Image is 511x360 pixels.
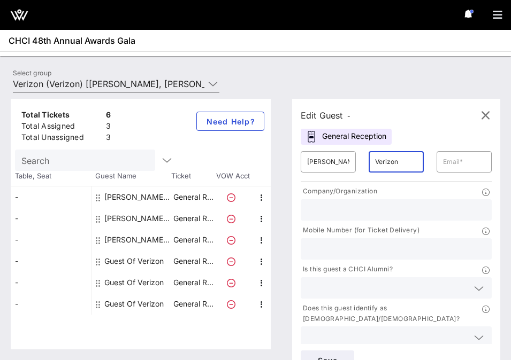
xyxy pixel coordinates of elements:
input: First Name* [307,153,349,170]
div: Guest Of Verizon [104,251,164,272]
p: Mobile Number (for Ticket Delivery) [301,225,420,236]
span: - [347,112,350,120]
div: - [11,229,91,251]
div: Total Unassigned [21,132,102,145]
p: General R… [172,229,215,251]
p: General R… [172,251,215,272]
button: Need Help? [196,112,264,131]
div: Total Tickets [21,109,102,123]
input: Email* [443,153,485,170]
div: Bianca C. Lucero NALEO [104,186,172,208]
div: - [11,272,91,293]
p: Does this guest identify as [DEMOGRAPHIC_DATA]/[DEMOGRAPHIC_DATA]? [301,303,482,324]
span: Need Help? [205,117,255,126]
div: 3 [106,132,111,145]
span: CHCI 48th Annual Awards Gala [9,34,135,47]
div: 6 [106,109,111,123]
div: - [11,293,91,315]
p: General R… [172,272,215,293]
div: General Reception [301,129,392,145]
p: Company/Organization [301,186,377,197]
label: Select group [13,69,51,77]
p: Is this guest a CHCI Alumni? [301,264,393,275]
p: General R… [172,186,215,208]
p: General R… [172,293,215,315]
div: Guest Of Verizon [104,293,164,315]
p: General R… [172,208,215,229]
div: - [11,186,91,208]
span: Table, Seat [11,171,91,182]
div: - [11,251,91,272]
div: Marcela Zamora Verizon [104,208,172,229]
input: Last Name* [375,153,417,170]
div: Total Assigned [21,121,102,134]
div: Rudy Espinoza Verizon [104,229,172,251]
div: Edit Guest [301,108,350,123]
span: Guest Name [91,171,171,182]
span: Ticket [171,171,214,182]
div: - [11,208,91,229]
div: Guest Of Verizon [104,272,164,293]
span: VOW Acct [214,171,251,182]
div: 3 [106,121,111,134]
